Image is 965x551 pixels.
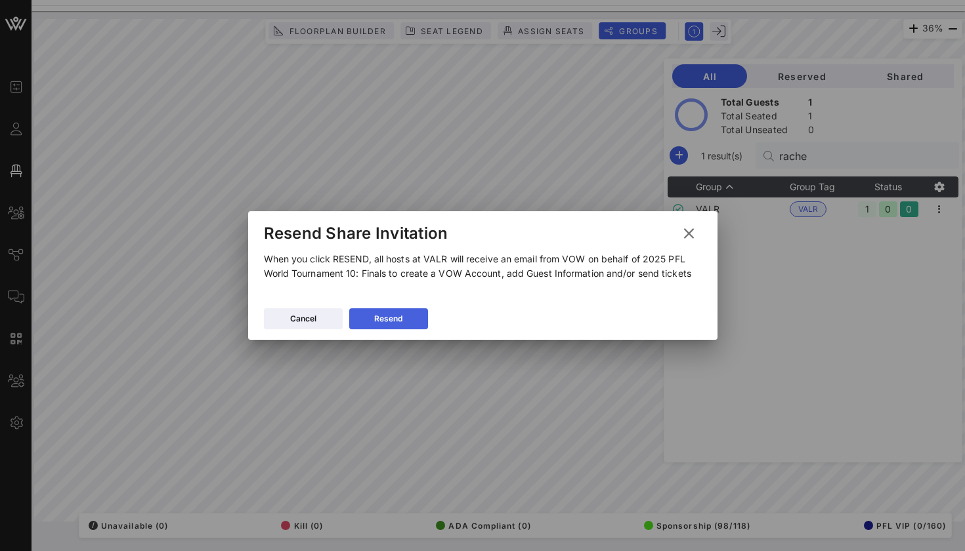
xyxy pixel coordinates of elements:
button: Resend [349,308,428,329]
div: Resend Share Invitation [264,224,448,243]
button: Cancel [264,308,343,329]
div: Resend [374,312,402,325]
p: When you click RESEND, all hosts at VALR will receive an email from VOW on behalf of 2025 PFL Wor... [264,252,702,281]
div: Cancel [290,312,316,325]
